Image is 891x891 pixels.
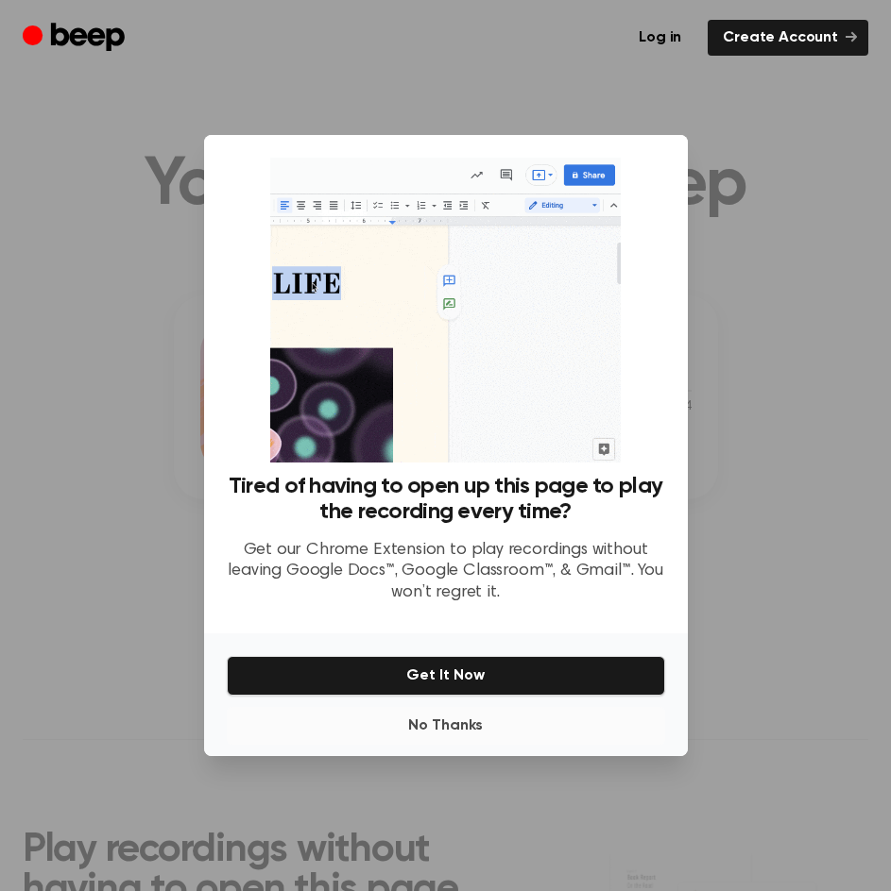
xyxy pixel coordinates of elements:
[227,540,665,604] p: Get our Chrome Extension to play recordings without leaving Google Docs™, Google Classroom™, & Gm...
[23,20,129,57] a: Beep
[708,20,868,56] a: Create Account
[227,707,665,745] button: No Thanks
[227,656,665,696] button: Get It Now
[227,474,665,525] h3: Tired of having to open up this page to play the recording every time?
[270,158,621,462] img: Beep extension in action
[624,20,696,56] a: Log in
